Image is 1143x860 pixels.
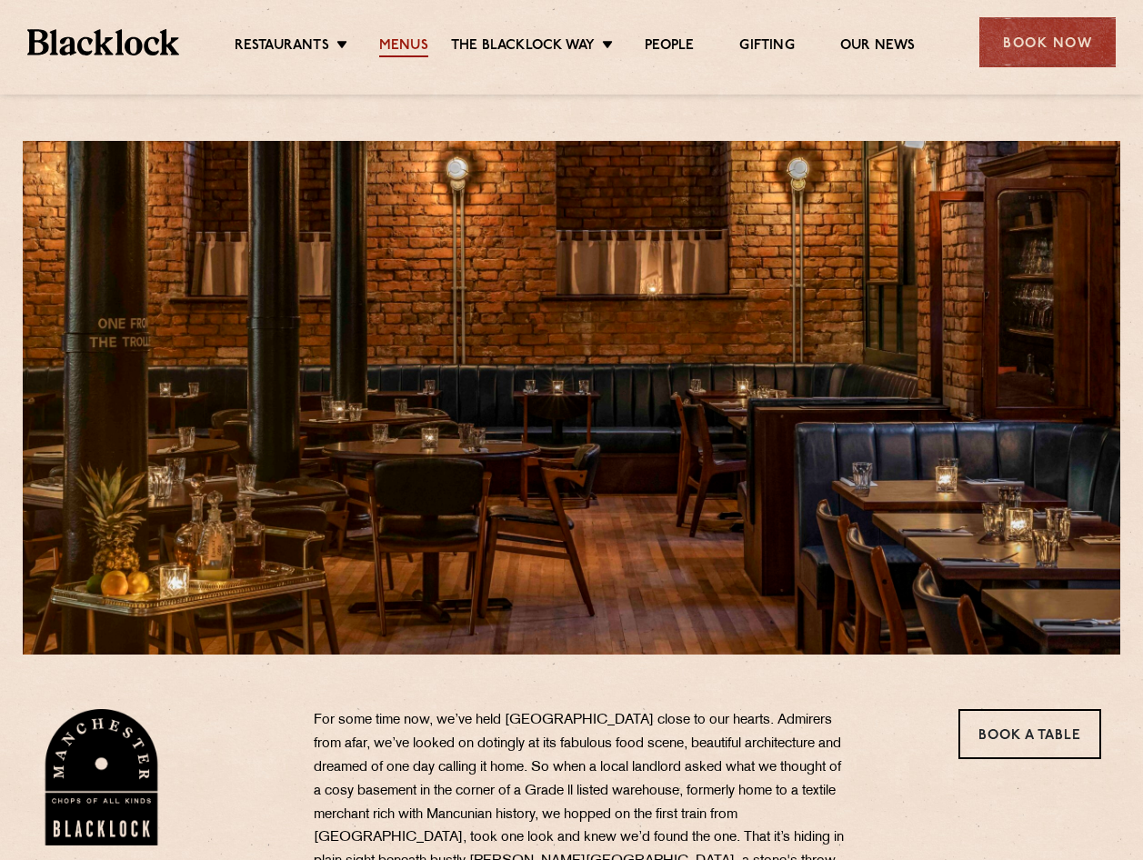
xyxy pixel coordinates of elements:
[979,17,1116,67] div: Book Now
[645,37,694,57] a: People
[958,709,1101,759] a: Book a Table
[27,29,179,55] img: BL_Textured_Logo-footer-cropped.svg
[739,37,794,57] a: Gifting
[379,37,428,57] a: Menus
[840,37,916,57] a: Our News
[451,37,595,57] a: The Blacklock Way
[42,709,161,845] img: BL_Manchester_Logo-bleed.png
[235,37,329,57] a: Restaurants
